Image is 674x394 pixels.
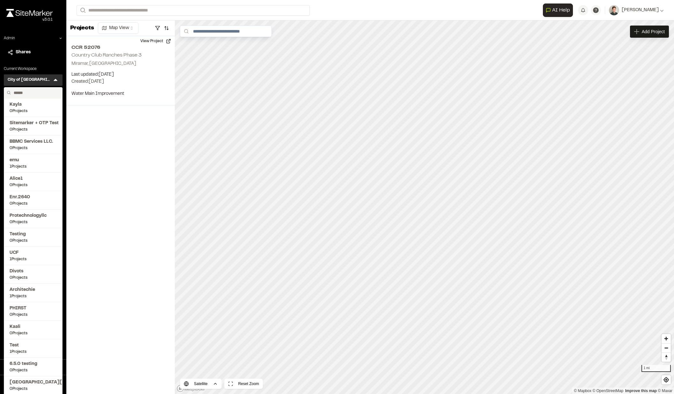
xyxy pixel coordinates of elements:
[662,334,671,343] button: Zoom in
[71,71,170,78] p: Last updated: [DATE]
[4,66,63,72] p: Current Workspace
[10,360,57,367] span: 6.5.0 testing
[543,4,575,17] div: Open AI Assistant
[10,101,57,108] span: Kayla
[10,249,57,256] span: UCF
[10,305,57,318] a: PHIRST0Projects
[10,164,57,170] span: 1 Projects
[10,175,57,188] a: Alice10Projects
[71,78,170,85] p: Created: [DATE]
[10,349,57,355] span: 1 Projects
[10,342,57,349] span: Test
[10,120,57,133] a: Sitemarker + OTP Test0Projects
[10,286,57,299] a: Architechie1Projects
[6,9,53,17] img: rebrand.png
[6,17,53,23] div: Oh geez...please don't...
[10,275,57,281] span: 0 Projects
[662,352,671,362] button: Reset bearing to north
[10,194,57,201] span: Enr.2640
[10,268,57,275] span: Divots
[224,379,263,389] button: Reset Zoom
[543,4,573,17] button: Open AI Assistant
[10,194,57,207] a: Enr.26400Projects
[180,379,222,389] button: Satellite
[137,36,175,46] button: View Project
[10,157,57,164] span: emu
[175,20,674,394] canvas: Map
[10,175,57,182] span: Alice1
[10,120,57,127] span: Sitemarker + OTP Test
[10,342,57,355] a: Test1Projects
[10,108,57,114] span: 0 Projects
[177,385,205,392] a: Mapbox logo
[71,90,170,97] p: Water Main Improvement
[8,49,59,56] a: Shares
[10,379,57,386] span: [GEOGRAPHIC_DATA][US_STATE]
[10,231,57,244] a: Testing0Projects
[10,293,57,299] span: 1 Projects
[641,365,671,372] div: 1 mi
[10,249,57,262] a: UCF1Projects
[10,138,57,145] span: BBMC Services LLC.
[10,367,57,373] span: 0 Projects
[10,268,57,281] a: Divots0Projects
[622,7,659,14] span: [PERSON_NAME]
[70,24,94,33] p: Projects
[574,389,591,393] a: Mapbox
[10,379,57,392] a: [GEOGRAPHIC_DATA][US_STATE]0Projects
[10,330,57,336] span: 0 Projects
[10,212,57,219] span: Protechnologyllc
[552,6,570,14] span: AI Help
[10,127,57,133] span: 0 Projects
[71,60,170,67] p: Miramar, [GEOGRAPHIC_DATA]
[71,44,170,51] h2: CCR 52076
[662,375,671,384] button: Find my location
[10,145,57,151] span: 0 Projects
[10,323,57,336] a: Kaali0Projects
[642,28,665,35] span: Add Project
[593,389,624,393] a: OpenStreetMap
[10,219,57,225] span: 0 Projects
[10,305,57,312] span: PHIRST
[10,323,57,330] span: Kaali
[662,353,671,362] span: Reset bearing to north
[10,101,57,114] a: Kayla0Projects
[77,5,88,16] button: Search
[10,238,57,244] span: 0 Projects
[10,312,57,318] span: 0 Projects
[10,212,57,225] a: Protechnologyllc0Projects
[10,138,57,151] a: BBMC Services LLC.0Projects
[662,343,671,352] button: Zoom out
[71,53,142,57] h2: Country Club Ranches Phase 3
[10,256,57,262] span: 1 Projects
[10,157,57,170] a: emu1Projects
[8,77,52,83] h3: City of [GEOGRAPHIC_DATA]
[609,5,619,15] img: User
[10,386,57,392] span: 0 Projects
[16,49,31,56] span: Shares
[10,201,57,207] span: 0 Projects
[10,360,57,373] a: 6.5.0 testing0Projects
[10,286,57,293] span: Architechie
[625,389,657,393] a: Map feedback
[10,182,57,188] span: 0 Projects
[658,389,672,393] a: Maxar
[4,35,15,41] p: Admin
[10,231,57,238] span: Testing
[609,5,664,15] button: [PERSON_NAME]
